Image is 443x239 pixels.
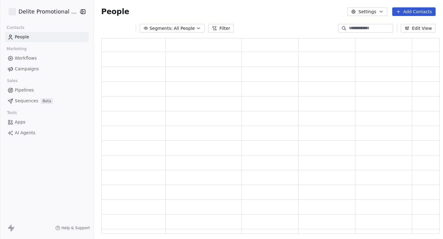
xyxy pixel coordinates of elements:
span: Segments: [150,25,173,32]
span: Workflows [15,55,37,61]
button: Delite Promotional Products [7,6,74,17]
button: Filter [208,24,234,33]
a: SequencesBeta [5,96,89,106]
button: Settings [347,7,387,16]
span: People [101,7,129,16]
span: People [15,34,29,40]
span: All People [174,25,195,32]
a: Workflows [5,53,89,63]
a: AI Agents [5,128,89,138]
a: People [5,32,89,42]
span: Beta [41,98,53,104]
button: Edit View [401,24,436,33]
span: AI Agents [15,130,35,136]
span: Sequences [15,98,38,104]
span: Delite Promotional Products [18,8,77,16]
button: Add Contacts [392,7,436,16]
a: Apps [5,117,89,127]
span: Apps [15,119,26,125]
span: Tools [4,108,19,117]
span: Sales [4,76,20,85]
span: Contacts [4,23,27,32]
span: Marketing [4,44,29,53]
a: Help & Support [55,225,90,230]
span: Pipelines [15,87,34,93]
a: Pipelines [5,85,89,95]
span: Campaigns [15,66,39,72]
span: Help & Support [62,225,90,230]
a: Campaigns [5,64,89,74]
